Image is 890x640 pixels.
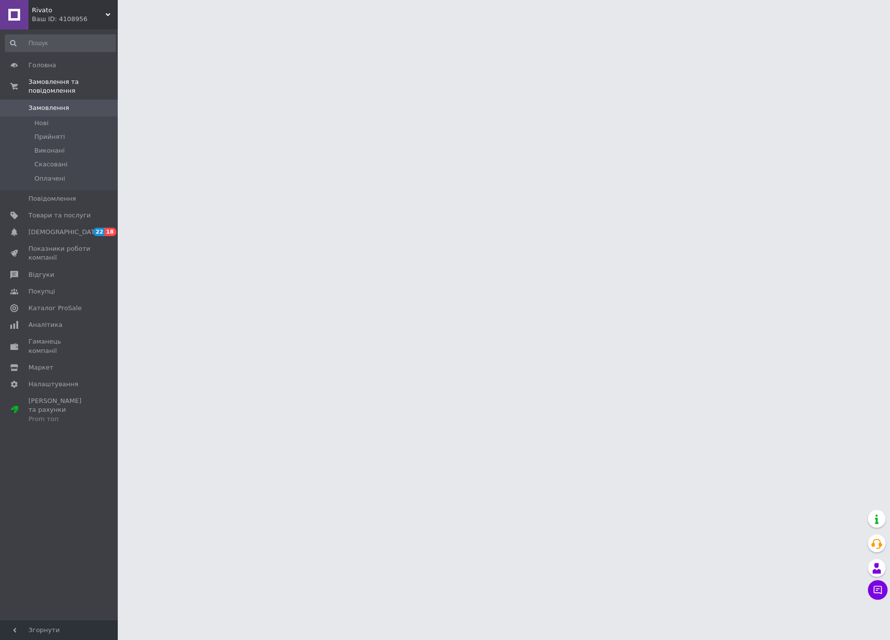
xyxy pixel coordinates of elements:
span: Покупці [28,287,55,296]
span: 22 [93,228,105,236]
span: Гаманець компанії [28,337,91,355]
span: Rivato [32,6,105,15]
span: Маркет [28,363,53,372]
span: Нові [34,119,49,128]
span: Прийняті [34,133,65,141]
span: Виконані [34,146,65,155]
span: [PERSON_NAME] та рахунки [28,397,91,424]
span: Аналітика [28,320,62,329]
span: Товари та послуги [28,211,91,220]
span: Відгуки [28,270,54,279]
span: Скасовані [34,160,68,169]
span: [DEMOGRAPHIC_DATA] [28,228,101,237]
button: Чат з покупцем [868,580,888,600]
div: Prom топ [28,415,91,424]
span: 18 [105,228,116,236]
span: Замовлення та повідомлення [28,78,118,95]
span: Головна [28,61,56,70]
span: Показники роботи компанії [28,244,91,262]
span: Замовлення [28,104,69,112]
span: Оплачені [34,174,65,183]
span: Повідомлення [28,194,76,203]
span: Налаштування [28,380,79,389]
input: Пошук [5,34,116,52]
span: Каталог ProSale [28,304,81,313]
div: Ваш ID: 4108956 [32,15,118,24]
